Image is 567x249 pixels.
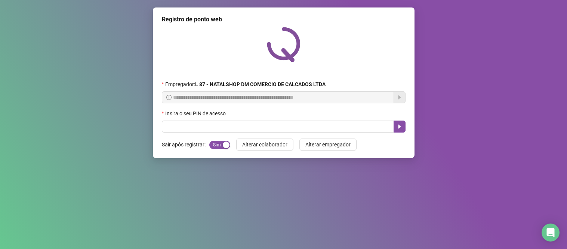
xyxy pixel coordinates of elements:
span: Alterar colaborador [242,140,287,149]
span: Alterar empregador [305,140,351,149]
span: Empregador : [165,80,326,88]
button: Alterar empregador [299,139,357,151]
label: Insira o seu PIN de acesso [162,109,231,118]
span: caret-right [397,124,403,130]
img: QRPoint [267,27,301,62]
strong: L 87 - NATALSHOP DM COMERCIO DE CALCADOS LTDA [195,81,326,87]
div: Registro de ponto web [162,15,406,24]
button: Alterar colaborador [236,139,293,151]
span: info-circle [166,95,172,100]
div: Open Intercom Messenger [542,224,560,242]
label: Sair após registrar [162,139,209,151]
